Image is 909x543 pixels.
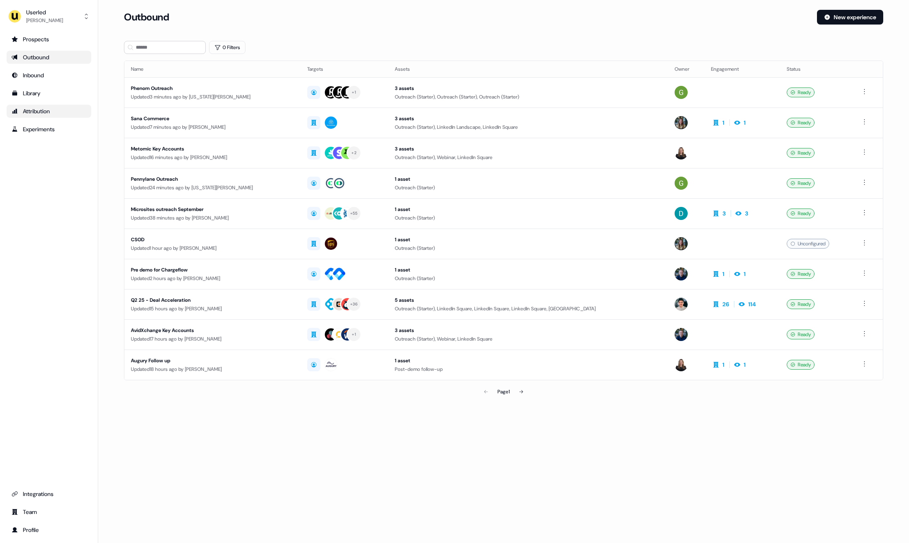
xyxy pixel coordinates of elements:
img: Vincent [675,298,688,311]
button: Userled[PERSON_NAME] [7,7,91,26]
div: Updated 16 minutes ago by [PERSON_NAME] [131,153,294,162]
div: 1 asset [395,266,661,274]
div: Outreach (Starter), Webinar, LinkedIn Square [395,153,661,162]
div: + 1 [352,331,356,338]
div: 3 assets [395,114,661,123]
div: Page 1 [497,388,510,396]
h3: Outbound [124,11,169,23]
img: James [675,267,688,280]
div: 114 [748,300,756,308]
div: Updated 1 hour ago by [PERSON_NAME] [131,244,294,252]
div: Userled [26,8,63,16]
div: Integrations [11,490,86,498]
div: Outreach (Starter) [395,184,661,192]
th: Owner [668,61,704,77]
div: Prospects [11,35,86,43]
div: Updated 15 hours ago by [PERSON_NAME] [131,305,294,313]
div: Updated 18 hours ago by [PERSON_NAME] [131,365,294,373]
div: Unconfigured [787,239,829,249]
div: Profile [11,526,86,534]
div: Outreach (Starter) [395,244,661,252]
a: Go to templates [7,87,91,100]
div: 1 asset [395,236,661,244]
div: Ready [787,330,814,339]
div: 5 assets [395,296,661,304]
div: Outreach (Starter) [395,274,661,283]
img: David [675,207,688,220]
th: Engagement [704,61,781,77]
div: 1 [744,119,746,127]
a: Go to Inbound [7,69,91,82]
div: Ready [787,88,814,97]
div: 1 [722,119,724,127]
div: Experiments [11,125,86,133]
img: Geneviève [675,146,688,159]
div: 3 assets [395,326,661,334]
div: 3 assets [395,84,661,92]
div: 1 asset [395,357,661,365]
div: Phenom Outreach [131,84,294,92]
img: James [675,328,688,341]
a: Go to prospects [7,33,91,46]
div: 1 asset [395,205,661,213]
div: Ready [787,148,814,158]
div: Ready [787,118,814,128]
button: New experience [817,10,883,25]
div: 1 [744,361,746,369]
div: 1 asset [395,175,661,183]
div: Post-demo follow-up [395,365,661,373]
div: 1 [722,361,724,369]
img: Charlotte [675,237,688,250]
img: Georgia [675,177,688,190]
div: Team [11,508,86,516]
img: Charlotte [675,116,688,129]
div: Augury Follow up [131,357,294,365]
div: Pennylane Outreach [131,175,294,183]
div: + 36 [350,301,358,308]
div: Updated 17 hours ago by [PERSON_NAME] [131,335,294,343]
div: Outbound [11,53,86,61]
div: 1 [744,270,746,278]
th: Assets [388,61,668,77]
div: Metomic Key Accounts [131,145,294,153]
div: Outreach (Starter) [395,214,661,222]
div: Attribution [11,107,86,115]
div: AvidXchange Key Accounts [131,326,294,334]
div: 26 [722,300,729,308]
div: Ready [787,269,814,279]
img: Geneviève [675,358,688,371]
img: Georgia [675,86,688,99]
div: Ready [787,209,814,218]
div: Ready [787,178,814,188]
a: Go to experiments [7,123,91,136]
div: Q2 25 - Deal Acceleration [131,296,294,304]
div: 3 [745,209,748,218]
div: + 55 [350,210,358,217]
div: Outreach (Starter), LinkedIn Square, LinkedIn Square, LinkedIn Square, [GEOGRAPHIC_DATA] [395,305,661,313]
div: Pre demo for Chargeflow [131,266,294,274]
div: Updated 24 minutes ago by [US_STATE][PERSON_NAME] [131,184,294,192]
div: Microsites outreach September [131,205,294,213]
div: Updated 2 hours ago by [PERSON_NAME] [131,274,294,283]
div: 3 assets [395,145,661,153]
a: Go to integrations [7,487,91,500]
div: Outreach (Starter), Webinar, LinkedIn Square [395,335,661,343]
div: Updated 38 minutes ago by [PERSON_NAME] [131,214,294,222]
div: Inbound [11,71,86,79]
div: Sana Commerce [131,114,294,123]
div: + 2 [351,149,356,157]
div: 3 [722,209,726,218]
th: Targets [301,61,388,77]
div: Ready [787,360,814,370]
div: Ready [787,299,814,309]
div: Library [11,89,86,97]
div: CSOD [131,236,294,244]
a: Go to team [7,505,91,518]
div: Updated 3 minutes ago by [US_STATE][PERSON_NAME] [131,93,294,101]
div: Outreach (Starter), LinkedIn Landscape, LinkedIn Square [395,123,661,131]
div: Outreach (Starter), Outreach (Starter), Outreach (Starter) [395,93,661,101]
th: Status [780,61,853,77]
div: [PERSON_NAME] [26,16,63,25]
a: Go to outbound experience [7,51,91,64]
div: 1 [722,270,724,278]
